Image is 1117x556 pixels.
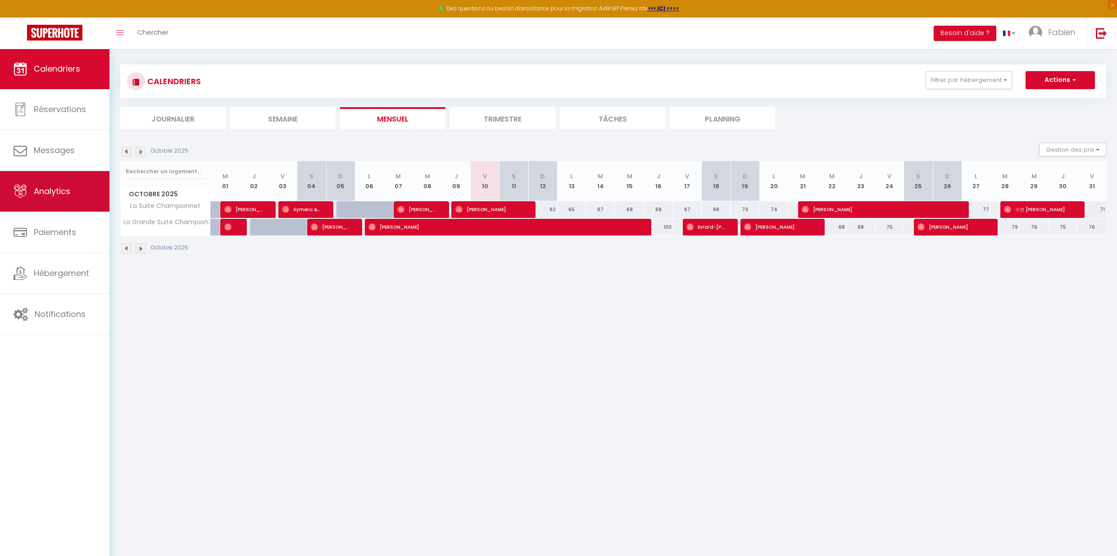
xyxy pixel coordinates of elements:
th: 18 [702,161,731,201]
button: Actions [1026,71,1095,89]
th: 20 [759,161,788,201]
span: [PERSON_NAME] [455,201,522,218]
abbr: J [859,172,863,181]
abbr: S [916,172,920,181]
abbr: L [368,172,371,181]
span: Notifications [35,308,86,320]
div: 75 [875,219,904,235]
button: Besoin d'aide ? [934,26,996,41]
th: 30 [1049,161,1077,201]
abbr: M [1002,172,1008,181]
div: 73 [731,201,759,218]
div: 68 [615,201,644,218]
abbr: S [714,172,718,181]
button: Filtrer par hébergement [926,71,1012,89]
div: 68 [702,201,731,218]
a: ... Fabien [1022,18,1086,49]
abbr: J [657,172,660,181]
abbr: V [685,172,689,181]
abbr: V [1090,172,1094,181]
a: Chercher [131,18,175,49]
li: Semaine [230,107,336,129]
abbr: M [395,172,401,181]
th: 22 [817,161,846,201]
abbr: M [1031,172,1037,181]
abbr: M [829,172,835,181]
th: 21 [788,161,817,201]
abbr: S [512,172,516,181]
div: 100 [644,219,673,235]
th: 23 [846,161,875,201]
abbr: J [454,172,458,181]
div: 79 [990,219,1019,235]
abbr: V [483,172,487,181]
span: [PERSON_NAME] [917,218,985,235]
span: [PERSON_NAME] [311,218,349,235]
a: >>> ICI <<<< [648,5,679,12]
div: 65 [557,201,586,218]
abbr: L [570,172,573,181]
th: 05 [326,161,355,201]
li: Tâches [560,107,665,129]
span: Octobre 2025 [121,188,210,201]
th: 29 [1019,161,1048,201]
abbr: V [281,172,285,181]
th: 07 [384,161,413,201]
p: Octobre 2025 [151,244,188,252]
span: Aymeric & Co Baudin [282,201,320,218]
th: 03 [268,161,297,201]
abbr: M [222,172,228,181]
span: [PERSON_NAME] [224,218,234,235]
span: [PERSON_NAME] [397,201,436,218]
h3: CALENDRIERS [145,71,201,91]
th: 27 [962,161,990,201]
abbr: D [540,172,545,181]
div: 75 [1049,219,1077,235]
th: 09 [442,161,471,201]
th: 11 [499,161,528,201]
th: 31 [1077,161,1106,201]
abbr: D [945,172,949,181]
abbr: M [800,172,805,181]
span: [PERSON_NAME] [224,201,263,218]
img: Super Booking [27,25,82,41]
abbr: D [743,172,747,181]
th: 17 [673,161,702,201]
th: 19 [731,161,759,201]
div: 68 [846,219,875,235]
img: ... [1029,26,1042,39]
span: Evrard-[PERSON_NAME] [686,218,725,235]
span: [PERSON_NAME] [802,201,955,218]
span: Fabien [1048,27,1075,38]
div: 76 [1019,219,1048,235]
th: 28 [990,161,1019,201]
li: Mensuel [340,107,445,129]
span: [PERSON_NAME] [368,218,637,235]
span: Messages [34,145,75,156]
abbr: L [772,172,775,181]
th: 16 [644,161,673,201]
th: 01 [211,161,240,201]
th: 26 [933,161,962,201]
div: 67 [673,201,702,218]
th: 08 [413,161,441,201]
span: 수연 [PERSON_NAME] [1004,201,1071,218]
span: Calendriers [34,63,80,74]
div: 68 [817,219,846,235]
img: logout [1096,27,1107,39]
span: Hébergement [34,267,89,279]
abbr: J [252,172,256,181]
span: La Suite Championnet [122,201,203,211]
span: La Grande Suite Championnet [122,219,212,226]
div: 71 [1077,201,1106,218]
th: 13 [557,161,586,201]
div: 74 [759,201,788,218]
li: Journalier [120,107,226,129]
div: 76 [1077,219,1106,235]
li: Trimestre [450,107,555,129]
th: 04 [297,161,326,201]
span: Chercher [137,27,168,37]
th: 10 [471,161,499,201]
th: 14 [586,161,615,201]
abbr: M [598,172,603,181]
